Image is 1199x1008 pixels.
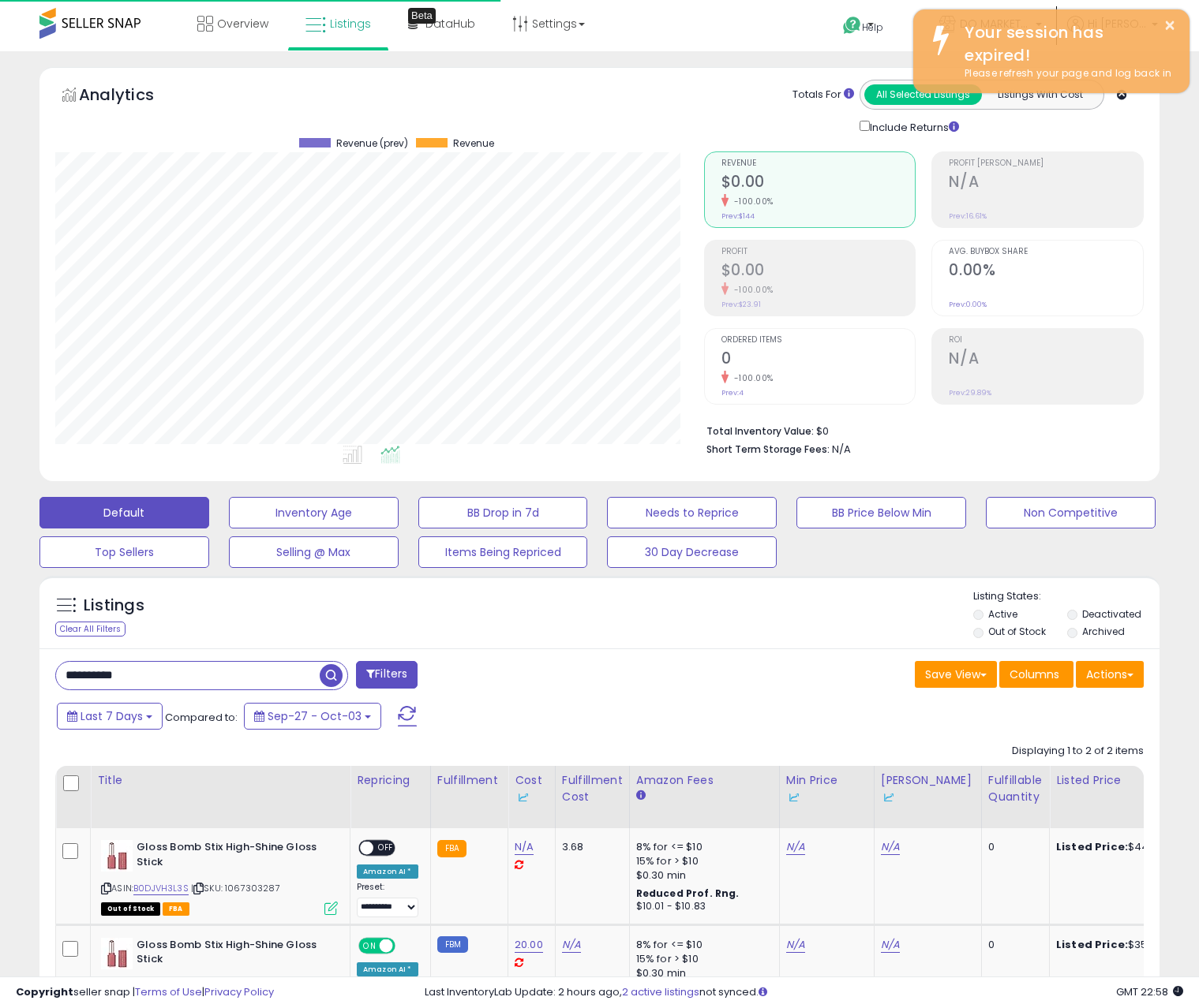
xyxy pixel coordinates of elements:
div: 8% for <= $10 [636,840,767,854]
button: Filters [356,661,418,689]
div: Last InventoryLab Update: 2 hours ago, not synced. [425,985,1183,1000]
small: Prev: 4 [721,388,744,398]
span: FBA [163,902,189,916]
i: Get Help [842,16,862,35]
small: FBA [437,840,466,857]
a: N/A [881,839,900,855]
b: Listed Price: [1056,937,1128,952]
button: Save View [915,661,997,688]
div: Amazon AI * [357,962,418,976]
a: 20.00 [515,937,543,953]
h5: Analytics [79,84,185,110]
span: Ordered Items [721,336,916,345]
button: Top Sellers [39,536,209,568]
h2: N/A [949,349,1143,371]
span: Help [862,21,883,34]
span: | SKU: 1067303287 [191,882,280,894]
h2: 0 [721,349,916,371]
div: Preset: [357,882,418,917]
button: Sep-27 - Oct-03 [244,703,381,730]
div: Amazon AI * [357,864,418,879]
div: Some or all of the values in this column are provided from Inventory Lab. [881,789,975,805]
span: OFF [393,939,418,952]
span: All listings that are currently out of stock and unavailable for purchase on Amazon [101,902,160,916]
button: Last 7 Days [57,703,163,730]
button: Columns [999,661,1073,688]
div: Fulfillment Cost [562,772,623,805]
span: OFF [373,842,399,855]
div: seller snap | | [16,985,274,1000]
label: Active [988,607,1017,621]
button: Actions [1076,661,1144,688]
label: Out of Stock [988,625,1046,638]
div: 0 [988,938,1037,952]
div: $44.70 [1056,840,1187,854]
a: N/A [786,937,805,953]
small: Amazon Fees. [636,789,646,803]
span: Profit [721,248,916,256]
div: Title [97,772,343,789]
button: BB Drop in 7d [418,497,588,528]
button: Selling @ Max [229,536,399,568]
div: Please refresh your page and log back in [953,66,1178,81]
button: BB Price Below Min [796,497,966,528]
span: Revenue (prev) [336,138,408,149]
h2: N/A [949,173,1143,194]
div: Tooltip anchor [408,8,436,24]
div: $0.30 min [636,868,767,883]
h2: 0.00% [949,261,1143,282]
small: -100.00% [729,196,774,207]
div: Your session has expired! [953,21,1178,66]
small: Prev: 29.89% [949,388,991,398]
span: Avg. Buybox Share [949,248,1143,256]
div: Include Returns [848,118,978,136]
span: Compared to: [165,710,238,725]
small: -100.00% [729,372,774,384]
div: Repricing [357,772,424,789]
a: Privacy Policy [204,984,274,999]
h5: Listings [84,595,144,617]
a: N/A [881,937,900,953]
div: Amazon Fees [636,772,773,789]
div: Totals For [792,88,854,103]
div: 15% for > $10 [636,854,767,868]
button: All Selected Listings [864,84,982,105]
small: -100.00% [729,284,774,296]
div: Displaying 1 to 2 of 2 items [1012,744,1144,759]
div: Fulfillment [437,772,501,789]
img: InventoryLab Logo [515,790,530,805]
small: Prev: 0.00% [949,300,987,309]
small: Prev: 16.61% [949,211,987,221]
div: 8% for <= $10 [636,938,767,952]
label: Archived [1082,625,1125,638]
img: 318XZeaKb7L._SL40_.jpg [101,938,133,969]
b: Listed Price: [1056,839,1128,854]
strong: Copyright [16,984,73,999]
b: Gloss Bomb Stix High-Shine Gloss Stick [137,938,328,971]
span: ROI [949,336,1143,345]
b: Short Term Storage Fees: [706,442,830,456]
span: Columns [1010,666,1059,682]
button: Listings With Cost [981,84,1099,105]
div: ASIN: [101,840,338,913]
span: Revenue [453,138,494,149]
span: Profit [PERSON_NAME] [949,159,1143,168]
span: Sep-27 - Oct-03 [268,708,362,724]
h2: $0.00 [721,173,916,194]
a: B0DJVH3L3S [133,882,189,895]
span: Revenue [721,159,916,168]
div: 15% for > $10 [636,952,767,966]
small: FBM [437,936,468,953]
a: 2 active listings [622,984,699,999]
div: Some or all of the values in this column are provided from Inventory Lab. [515,789,549,805]
h2: $0.00 [721,261,916,282]
div: Clear All Filters [55,622,126,637]
b: Gloss Bomb Stix High-Shine Gloss Stick [137,840,328,873]
a: N/A [562,937,581,953]
span: Overview [217,16,268,32]
a: Terms of Use [135,984,202,999]
span: N/A [832,442,851,457]
span: ON [360,939,380,952]
button: Items Being Repriced [418,536,588,568]
button: Default [39,497,209,528]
